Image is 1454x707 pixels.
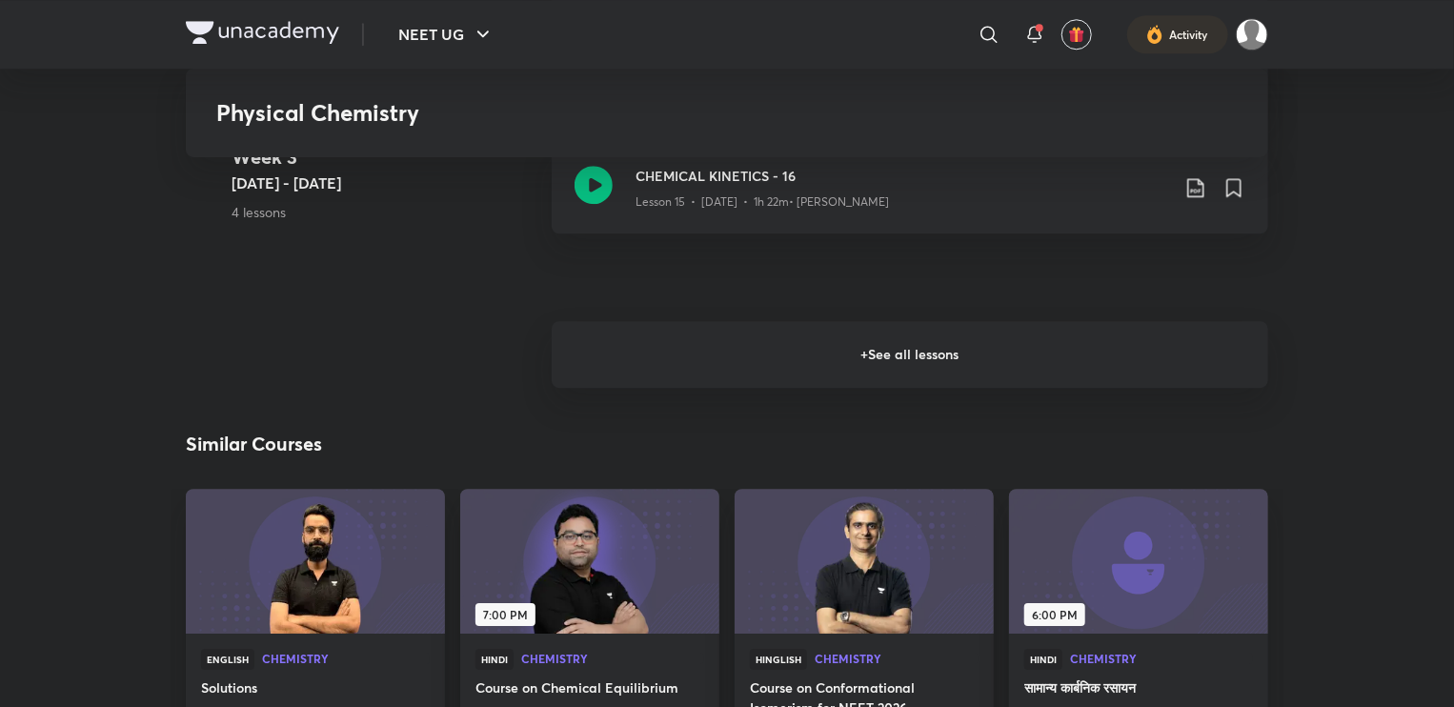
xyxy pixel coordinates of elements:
h6: + See all lessons [552,321,1268,388]
a: Solutions [201,677,430,701]
img: Aman raj [1236,18,1268,50]
a: CHEMICAL KINETICS - 16Lesson 15 • [DATE] • 1h 22m• [PERSON_NAME] [552,143,1268,256]
img: new-thumbnail [457,487,721,635]
span: Chemistry [815,653,979,664]
img: new-thumbnail [1006,487,1270,635]
a: new-thumbnail [186,489,445,634]
h4: Week 3 [232,143,536,172]
a: new-thumbnail [735,489,994,634]
h5: [DATE] - [DATE] [232,172,536,194]
span: English [201,649,254,670]
a: Chemistry [262,653,430,666]
button: NEET UG [387,15,506,53]
span: Hindi [1024,649,1062,670]
a: Chemistry [1070,653,1253,666]
img: Company Logo [186,21,339,44]
h3: Physical Chemistry [216,99,962,127]
a: new-thumbnail7:00 PM [460,489,719,634]
a: new-thumbnail6:00 PM [1009,489,1268,634]
span: Chemistry [1070,653,1253,664]
span: Chemistry [521,653,704,664]
h3: CHEMICAL KINETICS - 16 [636,166,1169,186]
img: avatar [1068,26,1085,43]
img: activity [1146,23,1163,46]
p: Lesson 15 • [DATE] • 1h 22m • [PERSON_NAME] [636,193,889,211]
button: avatar [1061,19,1092,50]
p: 4 lessons [232,202,536,222]
a: Chemistry [815,653,979,666]
span: Hindi [475,649,514,670]
span: 6:00 PM [1024,603,1085,626]
span: 7:00 PM [475,603,535,626]
a: Chemistry [521,653,704,666]
h2: Similar Courses [186,430,322,458]
a: Company Logo [186,21,339,49]
img: new-thumbnail [732,487,996,635]
a: Course on Chemical Equilibrium [475,677,704,701]
a: सामान्य कार्बनिक रसायन [1024,677,1253,701]
span: Hinglish [750,649,807,670]
span: Chemistry [262,653,430,664]
img: new-thumbnail [183,487,447,635]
